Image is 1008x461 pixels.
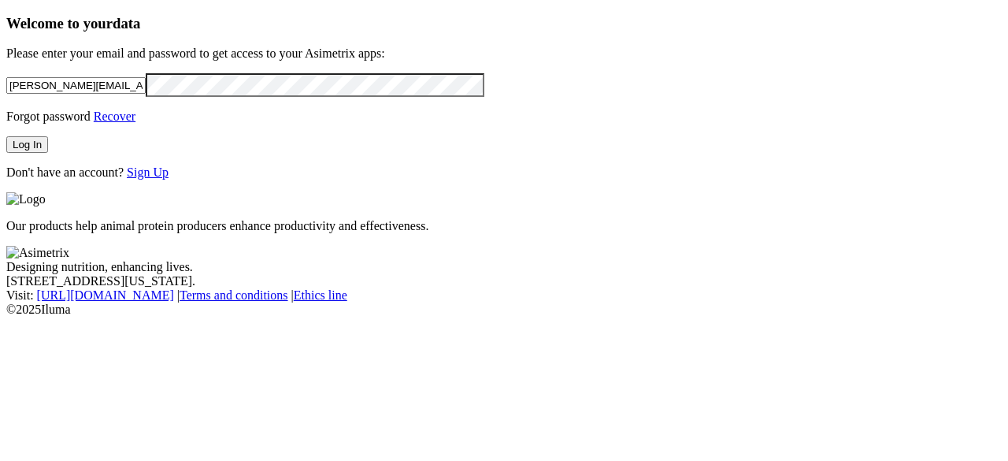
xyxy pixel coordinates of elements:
span: data [113,15,140,32]
div: [STREET_ADDRESS][US_STATE]. [6,274,1002,288]
div: © 2025 Iluma [6,303,1002,317]
a: Sign Up [127,165,169,179]
div: Designing nutrition, enhancing lives. [6,260,1002,274]
a: Recover [94,110,135,123]
a: [URL][DOMAIN_NAME] [37,288,174,302]
p: Our products help animal protein producers enhance productivity and effectiveness. [6,219,1002,233]
a: Terms and conditions [180,288,288,302]
a: Ethics line [294,288,347,302]
h3: Welcome to your [6,15,1002,32]
p: Don't have an account? [6,165,1002,180]
img: Asimetrix [6,246,69,260]
img: Logo [6,192,46,206]
div: Visit : | | [6,288,1002,303]
button: Log In [6,136,48,153]
p: Forgot password [6,110,1002,124]
input: Your email [6,77,146,94]
p: Please enter your email and password to get access to your Asimetrix apps: [6,46,1002,61]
